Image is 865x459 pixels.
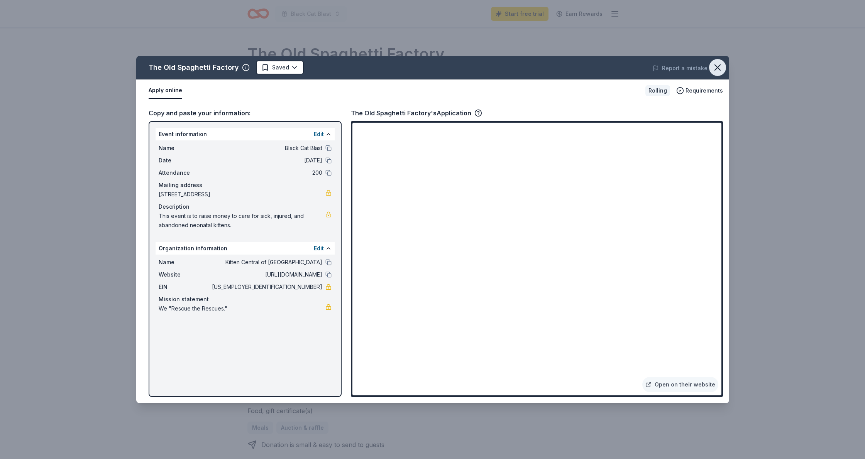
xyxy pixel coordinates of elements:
[159,295,332,304] div: Mission statement
[159,156,210,165] span: Date
[256,61,304,74] button: Saved
[156,128,335,140] div: Event information
[156,242,335,255] div: Organization information
[645,85,670,96] div: Rolling
[686,86,723,95] span: Requirements
[159,168,210,177] span: Attendance
[210,168,322,177] span: 200
[272,63,289,72] span: Saved
[210,282,322,292] span: [US_EMPLOYER_IDENTIFICATION_NUMBER]
[314,130,324,139] button: Edit
[159,282,210,292] span: EIN
[159,143,210,153] span: Name
[159,270,210,279] span: Website
[210,258,322,267] span: Kitten Central of [GEOGRAPHIC_DATA]
[149,61,239,74] div: The Old Spaghetti Factory
[676,86,723,95] button: Requirements
[159,304,325,313] span: We "Rescue the Rescues."
[210,143,322,153] span: Black Cat Blast
[210,270,322,279] span: [URL][DOMAIN_NAME]
[159,190,325,199] span: [STREET_ADDRESS]
[210,156,322,165] span: [DATE]
[159,258,210,267] span: Name
[149,83,182,99] button: Apply online
[159,211,325,230] span: This event is to raise money to care for sick, injured, and abandoned neonatal kittens.
[149,108,342,118] div: Copy and paste your information:
[159,202,332,211] div: Description
[314,244,324,253] button: Edit
[642,377,718,392] a: Open on their website
[351,108,482,118] div: The Old Spaghetti Factory's Application
[159,181,332,190] div: Mailing address
[653,64,708,73] button: Report a mistake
